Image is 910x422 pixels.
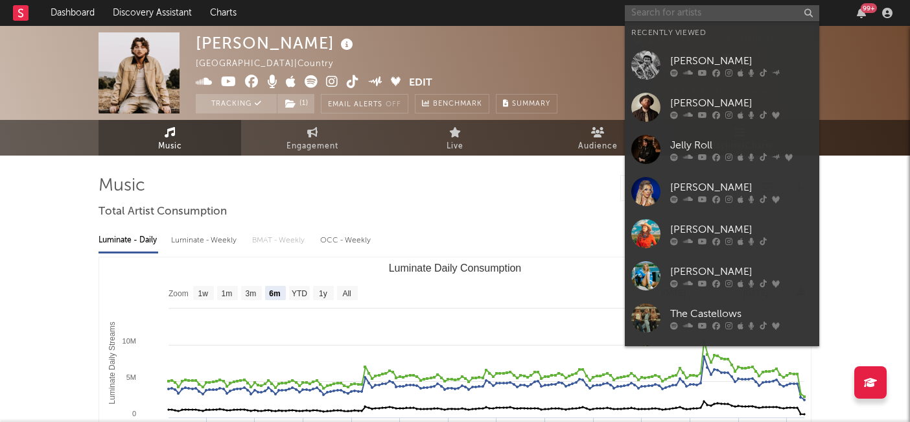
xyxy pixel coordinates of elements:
div: [PERSON_NAME] [670,180,813,195]
a: Music [99,120,241,156]
text: 1w [198,289,209,298]
text: Zoom [169,289,189,298]
text: 0 [132,410,136,417]
div: Luminate - Daily [99,229,158,252]
text: 10M [122,337,136,345]
a: [PERSON_NAME] [625,339,819,381]
a: The Castellows [625,297,819,339]
div: Recently Viewed [631,25,813,41]
div: [PERSON_NAME] [670,95,813,111]
text: All [342,289,351,298]
button: Email AlertsOff [321,94,408,113]
span: Live [447,139,463,154]
text: Luminate Daily Consumption [389,263,522,274]
text: Luminate Daily Streams [108,322,117,404]
div: [PERSON_NAME] [670,264,813,279]
text: 1m [222,289,233,298]
span: Total Artist Consumption [99,204,227,220]
a: Benchmark [415,94,489,113]
span: Summary [512,100,550,108]
button: Edit [409,75,432,91]
div: Jelly Roll [670,137,813,153]
button: (1) [277,94,314,113]
text: YTD [292,289,307,298]
span: Music [158,139,182,154]
span: Benchmark [433,97,482,112]
div: [PERSON_NAME] [196,32,356,54]
button: 99+ [857,8,866,18]
text: 6m [269,289,280,298]
div: [PERSON_NAME] [670,53,813,69]
a: Jelly Roll [625,128,819,170]
div: [GEOGRAPHIC_DATA] | Country [196,56,348,72]
input: Search by song name or URL [621,183,758,194]
button: Tracking [196,94,277,113]
a: [PERSON_NAME] [625,255,819,297]
input: Search for artists [625,5,819,21]
div: [PERSON_NAME] [670,222,813,237]
a: [PERSON_NAME] [625,86,819,128]
div: The Castellows [670,306,813,322]
a: [PERSON_NAME] [625,170,819,213]
em: Off [386,101,401,108]
div: 99 + [861,3,877,13]
text: 5M [126,373,136,381]
text: 3m [246,289,257,298]
button: Summary [496,94,557,113]
span: Engagement [286,139,338,154]
span: ( 1 ) [277,94,315,113]
span: Audience [578,139,618,154]
a: [PERSON_NAME] [625,44,819,86]
a: [PERSON_NAME] [625,213,819,255]
text: 1y [319,289,327,298]
a: Engagement [241,120,384,156]
div: Luminate - Weekly [171,229,239,252]
a: Live [384,120,526,156]
a: Audience [526,120,669,156]
div: OCC - Weekly [320,229,372,252]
